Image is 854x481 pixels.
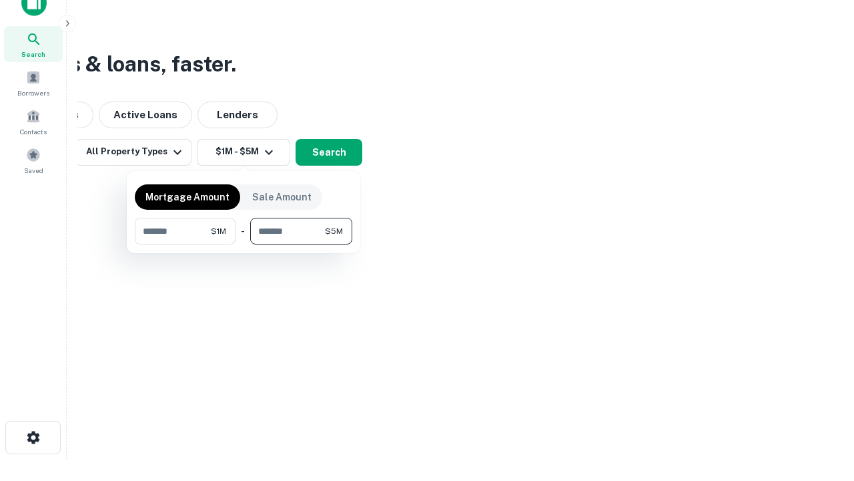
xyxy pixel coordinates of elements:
[252,190,312,204] p: Sale Amount
[325,225,343,237] span: $5M
[787,374,854,438] iframe: Chat Widget
[145,190,230,204] p: Mortgage Amount
[241,218,245,245] div: -
[211,225,226,237] span: $1M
